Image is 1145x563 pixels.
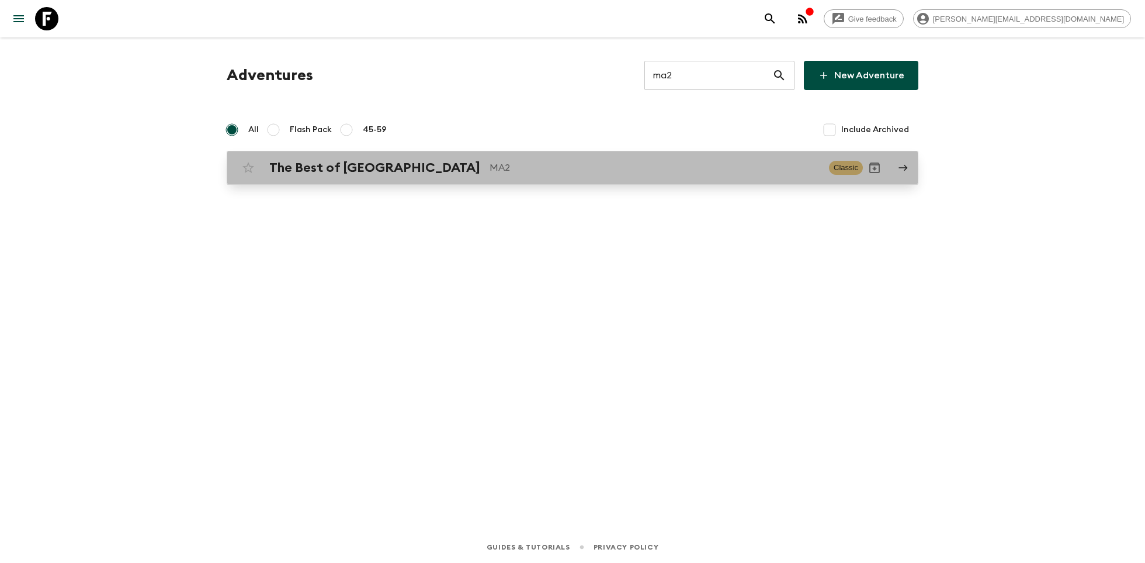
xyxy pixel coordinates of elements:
span: Flash Pack [290,124,332,136]
a: Give feedback [824,9,904,28]
span: All [248,124,259,136]
button: menu [7,7,30,30]
p: MA2 [490,161,820,175]
span: 45-59 [363,124,387,136]
a: Privacy Policy [594,541,658,554]
span: Classic [829,161,863,175]
input: e.g. AR1, Argentina [644,59,772,92]
h1: Adventures [227,64,313,87]
span: Give feedback [842,15,903,23]
div: [PERSON_NAME][EMAIL_ADDRESS][DOMAIN_NAME] [913,9,1131,28]
span: [PERSON_NAME][EMAIL_ADDRESS][DOMAIN_NAME] [927,15,1130,23]
a: New Adventure [804,61,918,90]
span: Include Archived [841,124,909,136]
h2: The Best of [GEOGRAPHIC_DATA] [269,160,480,175]
button: search adventures [758,7,782,30]
button: Archive [863,156,886,179]
a: Guides & Tutorials [487,541,570,554]
a: The Best of [GEOGRAPHIC_DATA]MA2ClassicArchive [227,151,918,185]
